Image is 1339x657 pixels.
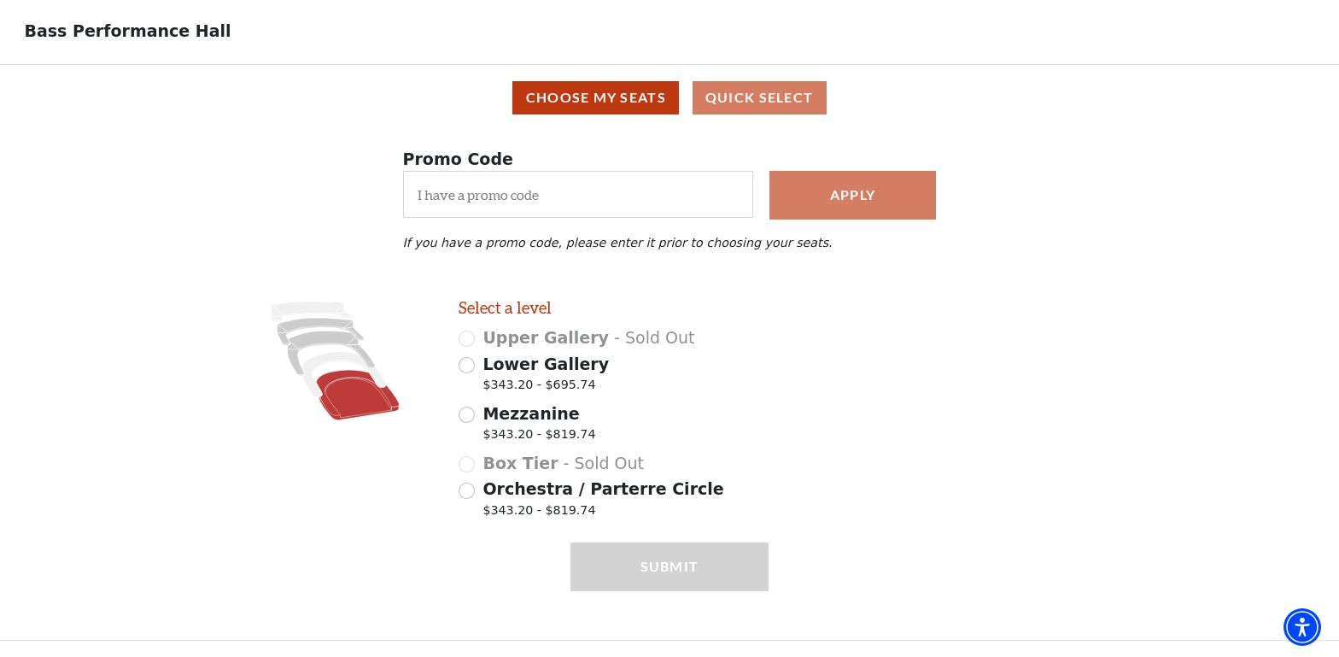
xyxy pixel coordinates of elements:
div: Accessibility Menu [1283,608,1321,646]
span: - Sold Out [564,454,644,472]
span: $343.20 - $695.74 [482,376,609,399]
span: Mezzanine [482,404,579,423]
span: Box Tier [482,454,558,472]
span: - Sold Out [614,328,694,347]
span: Orchestra / Parterre Circle [482,479,723,498]
span: $343.20 - $819.74 [482,425,595,449]
p: Promo Code [403,147,937,172]
span: Lower Gallery [482,355,609,373]
input: I have a promo code [403,171,753,218]
button: Choose My Seats [512,81,679,114]
p: If you have a promo code, please enter it prior to choosing your seats. [403,236,937,249]
h2: Select a level [459,298,769,318]
span: Upper Gallery [482,328,609,347]
span: $343.20 - $819.74 [482,502,723,525]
